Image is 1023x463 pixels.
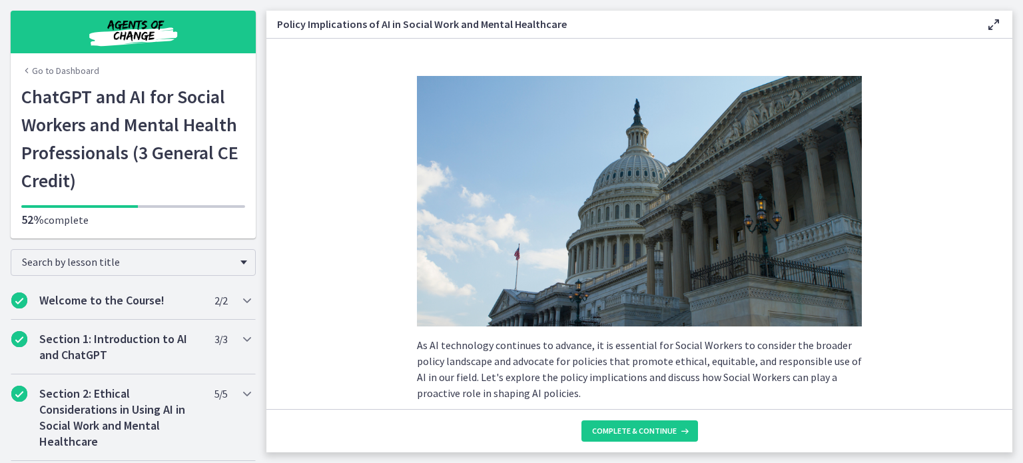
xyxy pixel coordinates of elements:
button: Complete & continue [581,420,698,442]
span: 52% [21,212,44,227]
a: Go to Dashboard [21,64,99,77]
span: Complete & continue [592,426,677,436]
p: complete [21,212,245,228]
h3: Policy Implications of AI in Social Work and Mental Healthcare [277,16,964,32]
h2: Welcome to the Course! [39,292,202,308]
span: 3 / 3 [214,331,227,347]
img: Slides_for_Title_Slides_for_ChatGPT_and_AI_for_Social_Work_%2819%29.png [417,76,862,326]
i: Completed [11,331,27,347]
p: As AI technology continues to advance, it is essential for Social Workers to consider the broader... [417,337,862,401]
div: Search by lesson title [11,249,256,276]
i: Completed [11,386,27,402]
img: Agents of Change Social Work Test Prep [53,16,213,48]
span: Search by lesson title [22,255,234,268]
span: 2 / 2 [214,292,227,308]
h2: Section 1: Introduction to AI and ChatGPT [39,331,202,363]
h1: ChatGPT and AI for Social Workers and Mental Health Professionals (3 General CE Credit) [21,83,245,195]
h2: Section 2: Ethical Considerations in Using AI in Social Work and Mental Healthcare [39,386,202,450]
span: 5 / 5 [214,386,227,402]
i: Completed [11,292,27,308]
